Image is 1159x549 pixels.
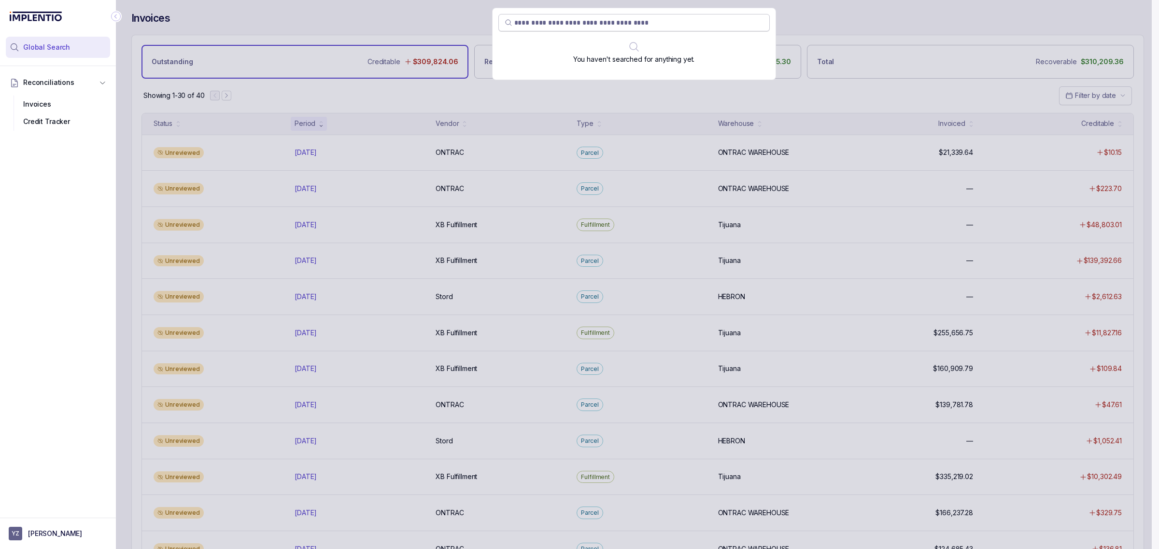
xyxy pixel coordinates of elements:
[14,113,102,130] div: Credit Tracker
[23,42,70,52] span: Global Search
[9,527,107,540] button: User initials[PERSON_NAME]
[573,55,695,64] p: You haven't searched for anything yet.
[110,11,122,22] div: Collapse Icon
[23,78,74,87] span: Reconciliations
[28,529,82,538] p: [PERSON_NAME]
[9,527,22,540] span: User initials
[14,96,102,113] div: Invoices
[6,94,110,133] div: Reconciliations
[6,72,110,93] button: Reconciliations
